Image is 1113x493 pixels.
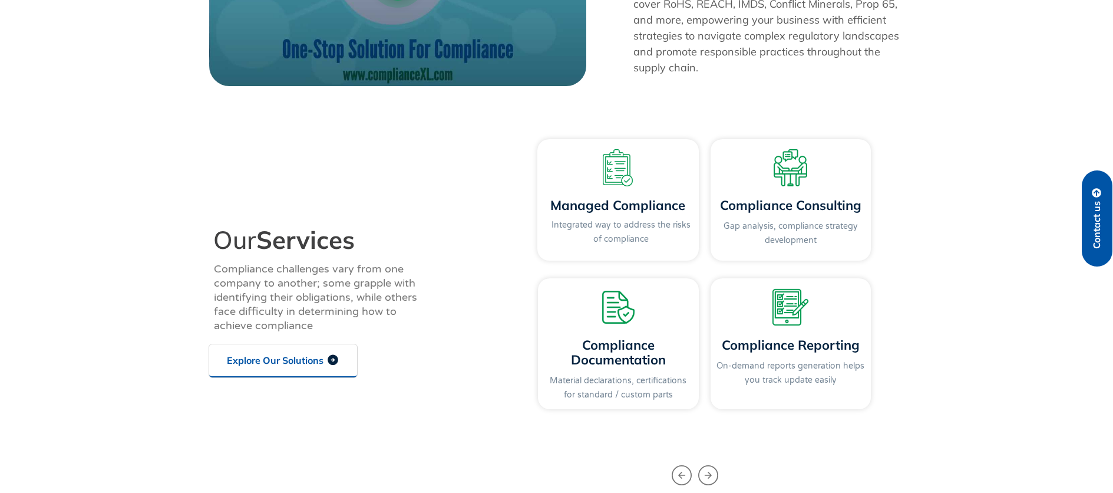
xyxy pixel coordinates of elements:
a: Gap analysis, compliance strategy development [723,221,857,245]
div: Previous slide [672,465,694,485]
div: Compliance challenges vary from one company to another; some grapple with identifying their oblig... [214,262,422,333]
a: Managed Compliance [550,197,685,213]
a: Explore Our Solutions [209,344,357,377]
a: Compliance Reporting [721,336,859,353]
img: A discussion between two people [772,149,809,186]
span: Contact us [1092,201,1102,249]
b: Services [256,224,355,255]
a: Compliance Documentation [570,336,665,367]
a: On-demand reports generation helps you track update easily [716,360,864,384]
div: 1 / 2 [508,133,889,472]
img: A secure document [599,288,636,326]
img: A copy board [599,149,636,186]
a: Contact us [1082,170,1112,267]
span: Explore Our Solutions [227,356,323,365]
img: A tablet with a pencil [772,288,809,326]
a: Compliance Consulting [719,197,861,213]
a: Integrated way to address the risks of compliance [551,220,690,244]
a: Material declarations, certifications for standard / custom parts [550,375,686,399]
div: Next slide [698,465,721,485]
h2: Our [213,228,481,252]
